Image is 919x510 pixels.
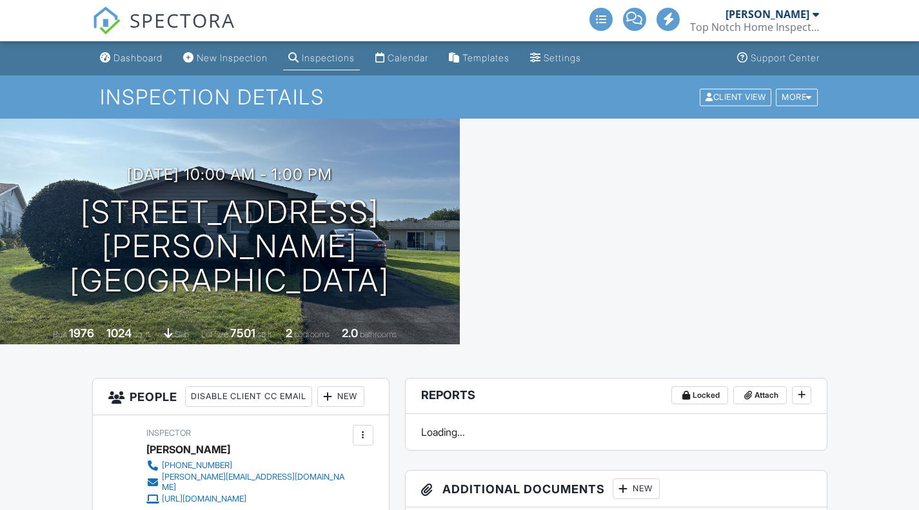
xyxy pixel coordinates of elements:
[69,326,94,340] div: 1976
[776,88,818,106] div: More
[544,52,581,63] div: Settings
[93,378,389,415] h3: People
[525,46,586,70] a: Settings
[294,329,330,339] span: bedrooms
[95,46,168,70] a: Dashboard
[106,326,132,340] div: 1024
[92,17,235,44] a: SPECTORA
[162,494,246,504] div: [URL][DOMAIN_NAME]
[613,478,660,499] div: New
[283,46,360,70] a: Inspections
[178,46,273,70] a: New Inspection
[726,8,809,21] div: [PERSON_NAME]
[317,386,364,407] div: New
[751,52,820,63] div: Support Center
[257,329,273,339] span: sq.ft.
[360,329,397,339] span: bathrooms
[162,460,232,471] div: [PHONE_NUMBER]
[197,52,268,63] div: New Inspection
[53,329,67,339] span: Built
[700,88,771,106] div: Client View
[114,52,163,63] div: Dashboard
[342,326,358,340] div: 2.0
[732,46,825,70] a: Support Center
[175,329,189,339] span: slab
[230,326,255,340] div: 7501
[690,21,819,34] div: Top Notch Home Inspection
[302,52,355,63] div: Inspections
[406,471,827,507] h3: Additional Documents
[162,472,350,493] div: [PERSON_NAME][EMAIL_ADDRESS][DOMAIN_NAME]
[146,493,350,505] a: [URL][DOMAIN_NAME]
[127,166,332,183] h3: [DATE] 10:00 am - 1:00 pm
[146,440,230,459] div: [PERSON_NAME]
[133,329,152,339] span: sq. ft.
[130,6,235,34] span: SPECTORA
[286,326,292,340] div: 2
[100,86,818,108] h1: Inspection Details
[146,428,191,438] span: Inspector
[698,92,775,101] a: Client View
[146,459,350,472] a: [PHONE_NUMBER]
[444,46,515,70] a: Templates
[185,386,312,407] div: Disable Client CC Email
[370,46,433,70] a: Calendar
[388,52,428,63] div: Calendar
[146,472,350,493] a: [PERSON_NAME][EMAIL_ADDRESS][DOMAIN_NAME]
[201,329,228,339] span: Lot Size
[92,6,121,35] img: The Best Home Inspection Software - Spectora
[462,52,509,63] div: Templates
[21,195,439,297] h1: [STREET_ADDRESS][PERSON_NAME] [GEOGRAPHIC_DATA]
